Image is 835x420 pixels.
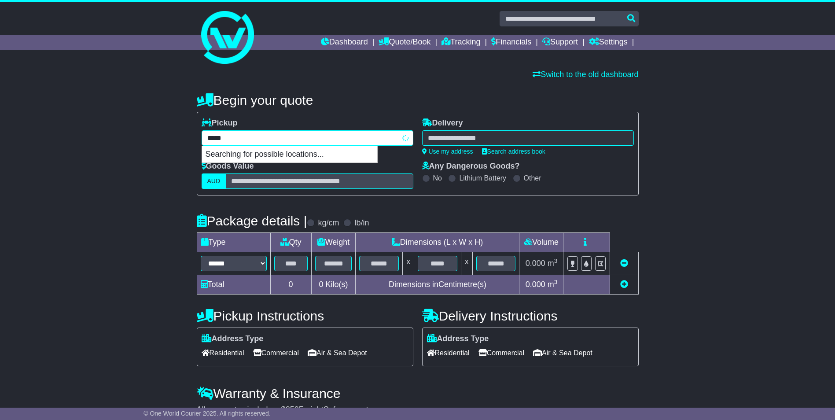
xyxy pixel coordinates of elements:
label: Lithium Battery [459,174,506,182]
a: Support [542,35,578,50]
span: Residential [427,346,470,360]
label: Goods Value [202,162,254,171]
td: Volume [519,233,563,252]
td: 0 [270,275,311,295]
label: Address Type [202,334,264,344]
sup: 3 [554,279,558,285]
label: Any Dangerous Goods? [422,162,520,171]
label: Delivery [422,118,463,128]
span: Air & Sea Depot [533,346,592,360]
td: Dimensions (L x W x H) [356,233,519,252]
a: Financials [491,35,531,50]
span: 250 [286,405,299,414]
h4: Package details | [197,214,307,228]
a: Quote/Book [379,35,430,50]
label: Address Type [427,334,489,344]
label: Other [524,174,541,182]
p: Searching for possible locations... [202,146,377,163]
span: m [548,280,558,289]
a: Dashboard [321,35,368,50]
typeahead: Please provide city [202,130,413,146]
a: Search address book [482,148,545,155]
td: Total [197,275,270,295]
label: AUD [202,173,226,189]
td: x [461,252,472,275]
td: Weight [311,233,356,252]
label: kg/cm [318,218,339,228]
span: 0.000 [526,280,545,289]
sup: 3 [554,258,558,264]
a: Use my address [422,148,473,155]
h4: Pickup Instructions [197,309,413,323]
span: © One World Courier 2025. All rights reserved. [143,410,271,417]
span: Commercial [478,346,524,360]
span: 0.000 [526,259,545,268]
td: x [403,252,414,275]
span: 0 [319,280,323,289]
h4: Delivery Instructions [422,309,639,323]
a: Switch to the old dashboard [533,70,638,79]
td: Kilo(s) [311,275,356,295]
label: Pickup [202,118,238,128]
td: Type [197,233,270,252]
td: Dimensions in Centimetre(s) [356,275,519,295]
label: lb/in [354,218,369,228]
span: Air & Sea Depot [308,346,367,360]
h4: Warranty & Insurance [197,386,639,401]
span: m [548,259,558,268]
div: All our quotes include a $ FreightSafe warranty. [197,405,639,415]
a: Tracking [441,35,480,50]
a: Settings [589,35,628,50]
a: Remove this item [620,259,628,268]
label: No [433,174,442,182]
span: Residential [202,346,244,360]
td: Qty [270,233,311,252]
h4: Begin your quote [197,93,639,107]
a: Add new item [620,280,628,289]
span: Commercial [253,346,299,360]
